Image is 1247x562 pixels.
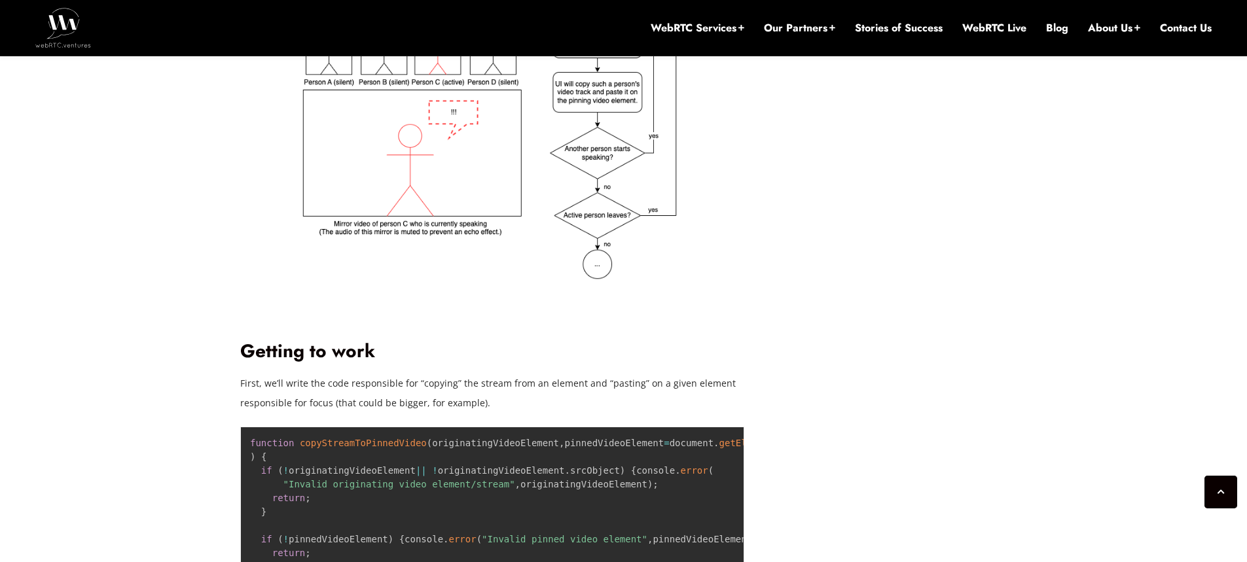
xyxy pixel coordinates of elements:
[283,479,515,489] span: "Invalid originating video element/stream"
[416,465,427,476] span: ||
[305,493,310,503] span: ;
[443,534,448,544] span: .
[261,534,272,544] span: if
[515,479,520,489] span: ,
[647,479,653,489] span: )
[1160,21,1212,35] a: Contact Us
[427,438,432,448] span: (
[388,534,393,544] span: )
[1088,21,1140,35] a: About Us
[278,465,283,476] span: (
[681,465,708,476] span: error
[250,451,255,462] span: )
[283,534,289,544] span: !
[962,21,1026,35] a: WebRTC Live
[305,548,310,558] span: ;
[708,465,714,476] span: (
[261,451,266,462] span: {
[272,548,306,558] span: return
[482,534,647,544] span: "Invalid pinned video element"
[565,465,570,476] span: .
[261,506,266,517] span: }
[240,340,744,363] h2: Getting to work
[855,21,943,35] a: Stories of Success
[647,534,653,544] span: ,
[432,465,437,476] span: !
[35,8,91,47] img: WebRTC.ventures
[261,465,272,476] span: if
[631,465,636,476] span: {
[653,479,658,489] span: ;
[283,465,289,476] span: !
[559,438,564,448] span: ,
[272,493,306,503] span: return
[250,438,294,448] span: function
[449,534,477,544] span: error
[1046,21,1068,35] a: Blog
[620,465,625,476] span: )
[278,534,283,544] span: (
[651,21,744,35] a: WebRTC Services
[764,21,835,35] a: Our Partners
[675,465,680,476] span: .
[399,534,405,544] span: {
[477,534,482,544] span: (
[300,438,427,448] span: copyStreamToPinnedVideo
[664,438,669,448] span: =
[240,374,744,413] p: First, we’ll write the code responsible for “copying” the stream from an element and “pasting” on...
